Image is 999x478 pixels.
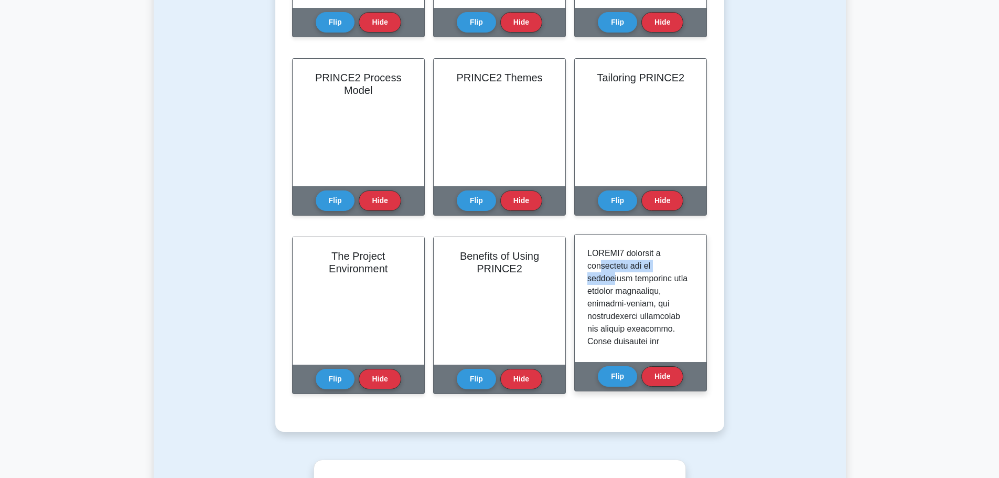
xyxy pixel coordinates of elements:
button: Flip [457,369,496,389]
h2: PRINCE2 Process Model [305,71,412,97]
button: Hide [359,12,401,33]
button: Flip [316,369,355,389]
button: Hide [500,12,542,33]
h2: Benefits of Using PRINCE2 [446,250,553,275]
button: Flip [457,190,496,211]
button: Flip [457,12,496,33]
h2: Tailoring PRINCE2 [587,71,694,84]
button: Hide [500,190,542,211]
button: Flip [598,190,637,211]
h2: The Project Environment [305,250,412,275]
button: Hide [500,369,542,389]
button: Hide [641,12,683,33]
button: Hide [641,366,683,387]
button: Flip [316,12,355,33]
button: Hide [641,190,683,211]
h2: PRINCE2 Themes [446,71,553,84]
button: Flip [316,190,355,211]
button: Flip [598,366,637,387]
button: Hide [359,190,401,211]
button: Hide [359,369,401,389]
button: Flip [598,12,637,33]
